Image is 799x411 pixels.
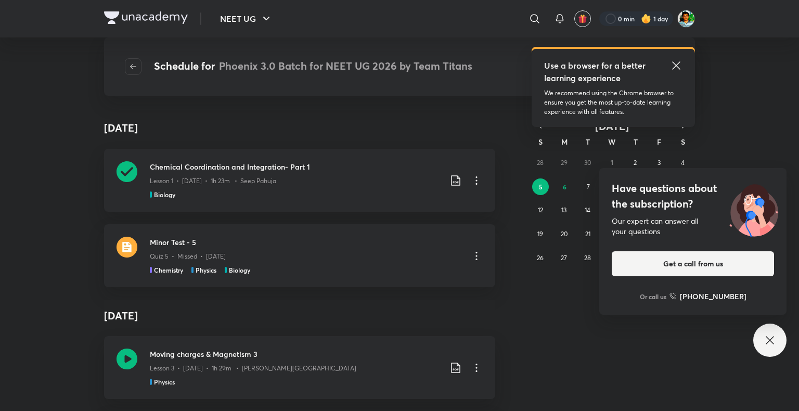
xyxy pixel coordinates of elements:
[104,120,138,136] h4: [DATE]
[104,11,188,24] img: Company Logo
[154,58,472,75] h4: Schedule for
[532,202,549,219] button: October 12, 2025
[150,237,462,248] h3: Minor Test - 5
[104,300,495,332] h4: [DATE]
[608,137,615,147] abbr: Wednesday
[677,10,695,28] img: Mehul Ghosh
[574,10,591,27] button: avatar
[612,251,774,276] button: Get a call from us
[657,137,661,147] abbr: Friday
[561,254,567,262] abbr: October 27, 2025
[658,159,661,166] abbr: October 3, 2025
[532,178,549,195] button: October 5, 2025
[104,336,495,399] a: Moving charges & Magnetism 3Lesson 3 • [DATE] • 1h 29m • [PERSON_NAME][GEOGRAPHIC_DATA]Physics
[579,226,596,242] button: October 21, 2025
[680,291,746,302] h6: [PHONE_NUMBER]
[641,14,651,24] img: streak
[561,137,568,147] abbr: Monday
[612,216,774,237] div: Our expert can answer all your questions
[537,254,544,262] abbr: October 26, 2025
[669,291,746,302] a: [PHONE_NUMBER]
[556,226,572,242] button: October 20, 2025
[154,265,183,275] h5: Chemistry
[721,181,787,237] img: ttu_illustration_new.svg
[585,230,590,238] abbr: October 21, 2025
[154,190,175,199] h5: Biology
[586,137,590,147] abbr: Tuesday
[587,183,590,190] abbr: October 7, 2025
[117,237,137,258] img: quiz
[214,8,279,29] button: NEET UG
[579,202,596,219] button: October 14, 2025
[681,159,685,166] abbr: October 4, 2025
[563,183,566,191] abbr: October 6, 2025
[219,59,472,73] span: Phoenix 3.0 Batch for NEET UG 2026 by Team Titans
[104,224,495,287] a: quizMinor Test - 5Quiz 5 • Missed • [DATE]ChemistryPhysicsBiology
[150,252,226,261] p: Quiz 5 • Missed • [DATE]
[104,149,495,212] a: Chemical Coordination and Integration- Part 1Lesson 1 • [DATE] • 1h 23m • Seep PahujaBiology
[681,137,685,147] abbr: Saturday
[537,230,543,238] abbr: October 19, 2025
[640,292,666,301] p: Or call us
[556,178,573,195] button: October 6, 2025
[674,155,691,171] button: October 4, 2025
[634,159,637,166] abbr: October 2, 2025
[150,349,441,359] h3: Moving charges & Magnetism 3
[154,377,175,387] h5: Physics
[627,155,643,171] button: October 2, 2025
[585,206,590,214] abbr: October 14, 2025
[556,250,572,266] button: October 27, 2025
[229,265,250,275] h5: Biology
[532,226,549,242] button: October 19, 2025
[196,265,216,275] h5: Physics
[579,250,596,266] button: October 28, 2025
[634,137,638,147] abbr: Thursday
[538,137,543,147] abbr: Sunday
[150,364,356,373] p: Lesson 3 • [DATE] • 1h 29m • [PERSON_NAME][GEOGRAPHIC_DATA]
[651,155,667,171] button: October 3, 2025
[544,59,648,84] h5: Use a browser for a better learning experience
[611,159,613,166] abbr: October 1, 2025
[584,254,591,262] abbr: October 28, 2025
[612,181,774,212] h4: Have questions about the subscription?
[538,206,543,214] abbr: October 12, 2025
[544,88,682,117] p: We recommend using the Chrome browser to ensure you get the most up-to-date learning experience w...
[578,14,587,23] img: avatar
[532,250,549,266] button: October 26, 2025
[556,202,572,219] button: October 13, 2025
[603,155,620,171] button: October 1, 2025
[104,11,188,27] a: Company Logo
[561,230,568,238] abbr: October 20, 2025
[150,176,276,186] p: Lesson 1 • [DATE] • 1h 23m • Seep Pahuja
[150,161,441,172] h3: Chemical Coordination and Integration- Part 1
[539,183,543,191] abbr: October 5, 2025
[561,206,566,214] abbr: October 13, 2025
[580,178,597,195] button: October 7, 2025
